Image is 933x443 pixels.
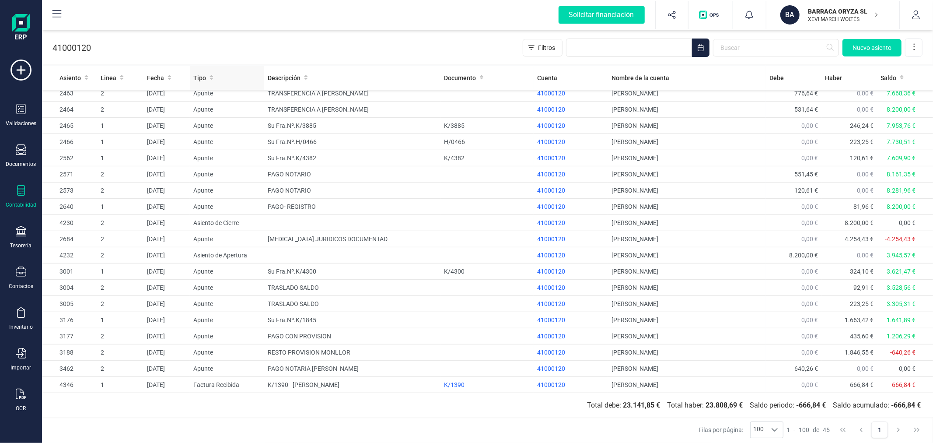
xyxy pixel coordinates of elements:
[537,219,565,226] span: 41000120
[97,134,143,150] td: 1
[608,199,766,215] td: [PERSON_NAME]
[444,121,530,130] div: K/3885
[692,39,709,57] button: Choose Date
[887,171,916,178] span: 8.161,35 €
[537,365,565,372] span: 41000120
[887,122,916,129] span: 7.953,76 €
[850,122,874,129] span: 246,24 €
[537,106,565,113] span: 41000120
[143,215,190,231] td: [DATE]
[190,345,264,361] td: Apunte
[608,312,766,328] td: [PERSON_NAME]
[97,328,143,345] td: 2
[101,74,116,82] span: Linea
[143,199,190,215] td: [DATE]
[825,74,842,82] span: Haber
[887,268,916,275] span: 3.621,47 €
[42,361,97,377] td: 3462
[850,333,874,340] span: 435,60 €
[608,328,766,345] td: [PERSON_NAME]
[664,400,746,411] span: Total haber:
[264,328,440,345] td: PAGO CON PROVISION
[787,425,830,434] div: -
[845,349,874,356] span: 1.846,55 €
[143,312,190,328] td: [DATE]
[887,284,916,291] span: 3.528,56 €
[42,247,97,264] td: 4232
[789,252,818,259] span: 8.200,00 €
[190,231,264,247] td: Apunte
[42,85,97,102] td: 2463
[264,361,440,377] td: PAGO NOTARIA [PERSON_NAME]
[444,74,476,82] span: Documento
[801,333,818,340] span: 0,00 €
[264,345,440,361] td: RESTO PROVISION MONLLOR
[42,328,97,345] td: 3177
[97,377,143,393] td: 1
[887,316,916,323] span: 1.641,89 €
[537,155,565,162] span: 41000120
[777,1,889,29] button: BABARRACA ORYZA SLXEVI MARCH WOLTÉS
[887,106,916,113] span: 8.200,00 €
[887,155,916,162] span: 7.609,90 €
[537,203,565,210] span: 41000120
[850,138,874,145] span: 223,25 €
[143,264,190,280] td: [DATE]
[751,422,766,438] span: 100
[899,365,916,372] span: 0,00 €
[537,333,565,340] span: 41000120
[845,316,874,323] span: 1.663,42 €
[537,138,565,145] span: 41000120
[808,16,878,23] p: XEVI MARCH WOLTÉS
[97,85,143,102] td: 2
[608,247,766,264] td: [PERSON_NAME]
[264,150,440,166] td: Su Fra.Nº.K/4382
[143,166,190,183] td: [DATE]
[537,349,565,356] span: 41000120
[97,102,143,118] td: 2
[537,171,565,178] span: 41000120
[143,247,190,264] td: [DATE]
[42,312,97,328] td: 3176
[608,102,766,118] td: [PERSON_NAME]
[190,102,264,118] td: Apunte
[10,242,32,249] div: Tesorería
[444,267,530,276] div: K/4300
[787,425,790,434] span: 1
[97,215,143,231] td: 2
[537,187,565,194] span: 41000120
[584,400,664,411] span: Total debe:
[899,219,916,226] span: 0,00 €
[143,280,190,296] td: [DATE]
[801,316,818,323] span: 0,00 €
[264,183,440,199] td: PAGO NOTARIO
[548,1,655,29] button: Solicitar financiación
[190,183,264,199] td: Apunte
[887,187,916,194] span: 8.281,96 €
[143,361,190,377] td: [DATE]
[887,300,916,307] span: 3.305,31 €
[890,381,916,388] span: -666,84 €
[801,203,818,210] span: 0,00 €
[190,312,264,328] td: Apunte
[699,422,783,438] div: Filas por página:
[801,219,818,226] span: 0,00 €
[850,300,874,307] span: 223,25 €
[794,90,818,97] span: 776,64 €
[608,118,766,134] td: [PERSON_NAME]
[193,74,206,82] span: Tipo
[713,39,839,56] input: Buscar
[854,203,874,210] span: 81,96 €
[537,90,565,97] span: 41000120
[523,39,563,56] button: Filtros
[6,120,36,127] div: Validaciones
[143,118,190,134] td: [DATE]
[264,280,440,296] td: TRASLADO SALDO
[190,199,264,215] td: Apunte
[813,425,820,434] span: de
[190,377,264,393] td: Factura Recibida
[97,183,143,199] td: 2
[268,74,301,82] span: Descripción
[143,328,190,345] td: [DATE]
[623,401,660,409] b: 23.141,85 €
